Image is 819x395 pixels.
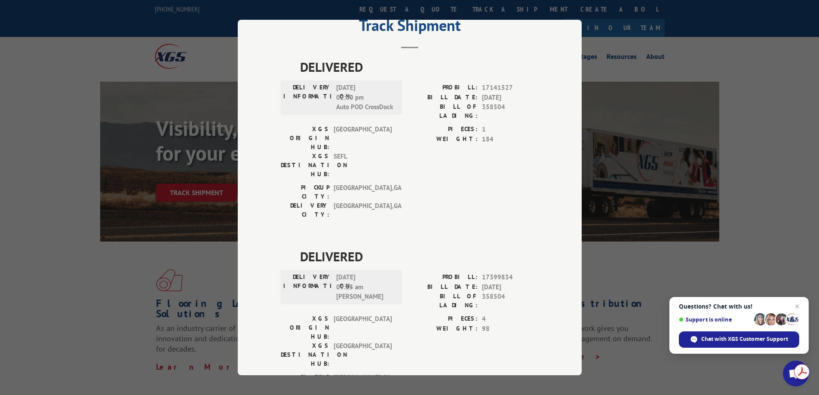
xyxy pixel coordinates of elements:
[281,183,329,201] label: PICKUP CITY:
[410,273,478,282] label: PROBILL:
[300,247,539,266] span: DELIVERED
[410,83,478,93] label: PROBILL:
[410,292,478,310] label: BILL OF LADING:
[283,273,332,302] label: DELIVERY INFORMATION:
[334,152,392,179] span: SEFL
[281,201,329,219] label: DELIVERY CITY:
[281,19,539,36] h2: Track Shipment
[410,282,478,292] label: BILL DATE:
[281,152,329,179] label: XGS DESTINATION HUB:
[334,373,392,391] span: [PERSON_NAME] , GA
[281,373,329,391] label: PICKUP CITY:
[281,314,329,341] label: XGS ORIGIN HUB:
[482,83,539,93] span: 17141527
[410,314,478,324] label: PIECES:
[283,83,332,112] label: DELIVERY INFORMATION:
[679,316,751,323] span: Support is online
[482,93,539,103] span: [DATE]
[701,335,788,343] span: Chat with XGS Customer Support
[336,83,394,112] span: [DATE] 02:00 pm Auto POD CrossDock
[281,125,329,152] label: XGS ORIGIN HUB:
[482,324,539,334] span: 98
[482,135,539,144] span: 184
[482,273,539,282] span: 17399834
[334,183,392,201] span: [GEOGRAPHIC_DATA] , GA
[336,273,394,302] span: [DATE] 09:15 am [PERSON_NAME]
[410,135,478,144] label: WEIGHT:
[334,125,392,152] span: [GEOGRAPHIC_DATA]
[783,361,809,386] div: Open chat
[410,93,478,103] label: BILL DATE:
[679,303,799,310] span: Questions? Chat with us!
[792,301,802,312] span: Close chat
[482,292,539,310] span: 358504
[281,341,329,368] label: XGS DESTINATION HUB:
[410,125,478,135] label: PIECES:
[410,102,478,120] label: BILL OF LADING:
[410,324,478,334] label: WEIGHT:
[679,331,799,348] div: Chat with XGS Customer Support
[482,314,539,324] span: 4
[482,125,539,135] span: 1
[482,102,539,120] span: 358504
[482,282,539,292] span: [DATE]
[300,57,539,77] span: DELIVERED
[334,201,392,219] span: [GEOGRAPHIC_DATA] , GA
[334,341,392,368] span: [GEOGRAPHIC_DATA]
[334,314,392,341] span: [GEOGRAPHIC_DATA]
